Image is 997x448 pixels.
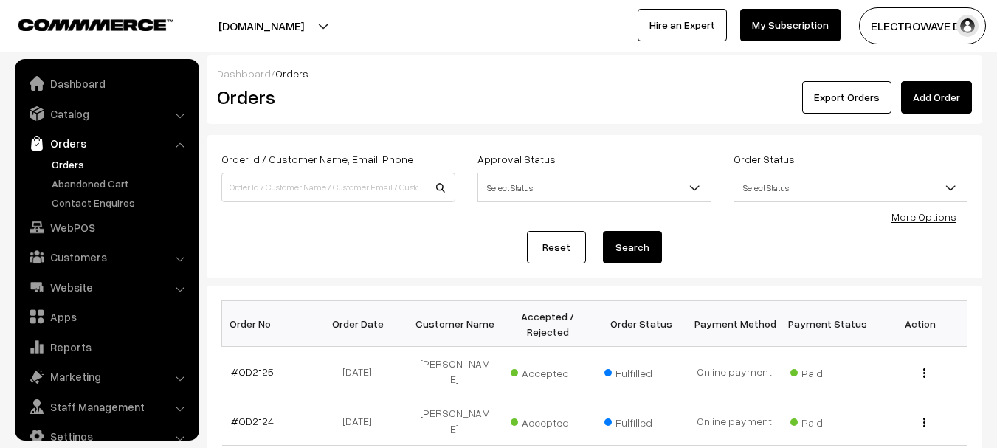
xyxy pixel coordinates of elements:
[688,396,781,446] td: Online payment
[603,231,662,263] button: Search
[477,151,556,167] label: Approval Status
[956,15,979,37] img: user
[790,411,864,430] span: Paid
[217,66,972,81] div: /
[18,274,194,300] a: Website
[688,301,781,347] th: Payment Method
[18,130,194,156] a: Orders
[315,301,408,347] th: Order Date
[859,7,986,44] button: ELECTROWAVE DE…
[18,393,194,420] a: Staff Management
[167,7,356,44] button: [DOMAIN_NAME]
[48,176,194,191] a: Abandoned Cart
[501,301,594,347] th: Accepted / Rejected
[231,365,274,378] a: #OD2125
[221,173,455,202] input: Order Id / Customer Name / Customer Email / Customer Phone
[923,418,925,427] img: Menu
[408,396,501,446] td: [PERSON_NAME]
[18,363,194,390] a: Marketing
[923,368,925,378] img: Menu
[901,81,972,114] a: Add Order
[18,244,194,270] a: Customers
[802,81,891,114] button: Export Orders
[18,100,194,127] a: Catalog
[231,415,274,427] a: #OD2124
[604,411,678,430] span: Fulfilled
[275,67,308,80] span: Orders
[18,15,148,32] a: COMMMERCE
[790,362,864,381] span: Paid
[595,301,688,347] th: Order Status
[734,173,967,202] span: Select Status
[734,151,795,167] label: Order Status
[477,173,711,202] span: Select Status
[217,86,454,108] h2: Orders
[740,9,841,41] a: My Subscription
[222,301,315,347] th: Order No
[18,214,194,241] a: WebPOS
[527,231,586,263] a: Reset
[48,156,194,172] a: Orders
[511,411,584,430] span: Accepted
[315,396,408,446] td: [DATE]
[18,334,194,360] a: Reports
[217,67,271,80] a: Dashboard
[891,210,956,223] a: More Options
[734,175,967,201] span: Select Status
[221,151,413,167] label: Order Id / Customer Name, Email, Phone
[408,301,501,347] th: Customer Name
[315,347,408,396] td: [DATE]
[874,301,967,347] th: Action
[18,19,173,30] img: COMMMERCE
[18,70,194,97] a: Dashboard
[478,175,711,201] span: Select Status
[511,362,584,381] span: Accepted
[604,362,678,381] span: Fulfilled
[688,347,781,396] td: Online payment
[48,195,194,210] a: Contact Enquires
[781,301,874,347] th: Payment Status
[18,303,194,330] a: Apps
[638,9,727,41] a: Hire an Expert
[408,347,501,396] td: [PERSON_NAME]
